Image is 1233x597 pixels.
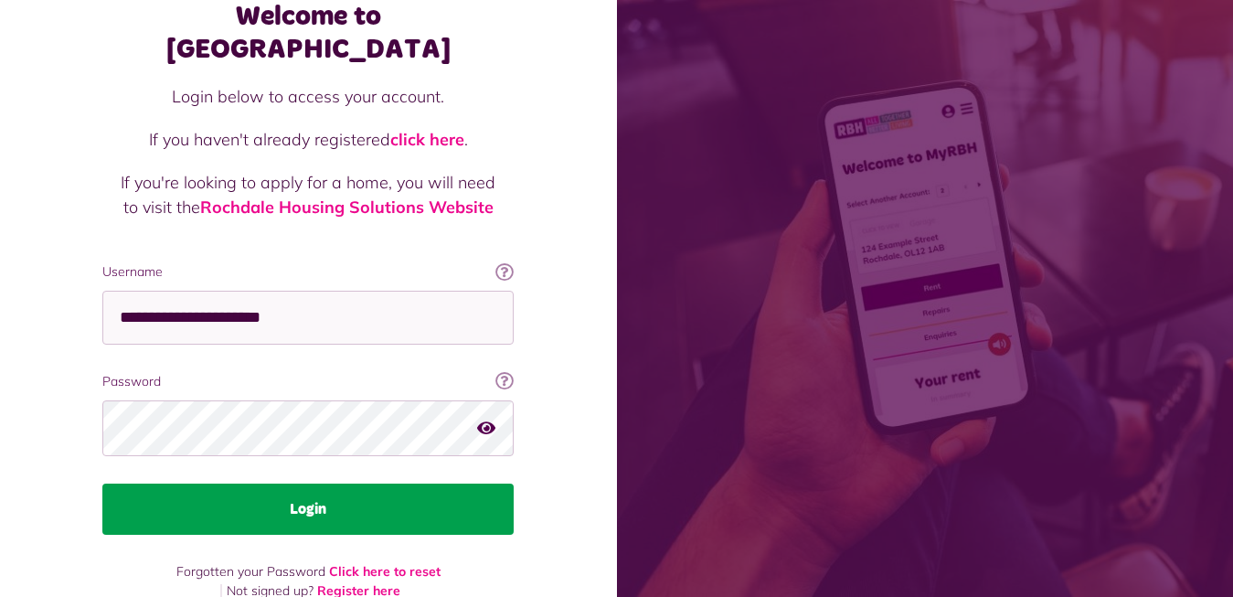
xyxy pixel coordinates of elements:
p: If you're looking to apply for a home, you will need to visit the [121,170,495,219]
label: Username [102,262,514,282]
p: If you haven't already registered . [121,127,495,152]
p: Login below to access your account. [121,84,495,109]
label: Password [102,372,514,391]
a: Rochdale Housing Solutions Website [200,197,494,218]
a: Click here to reset [329,563,441,580]
a: click here [390,129,464,150]
button: Login [102,484,514,535]
span: Forgotten your Password [176,563,325,580]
